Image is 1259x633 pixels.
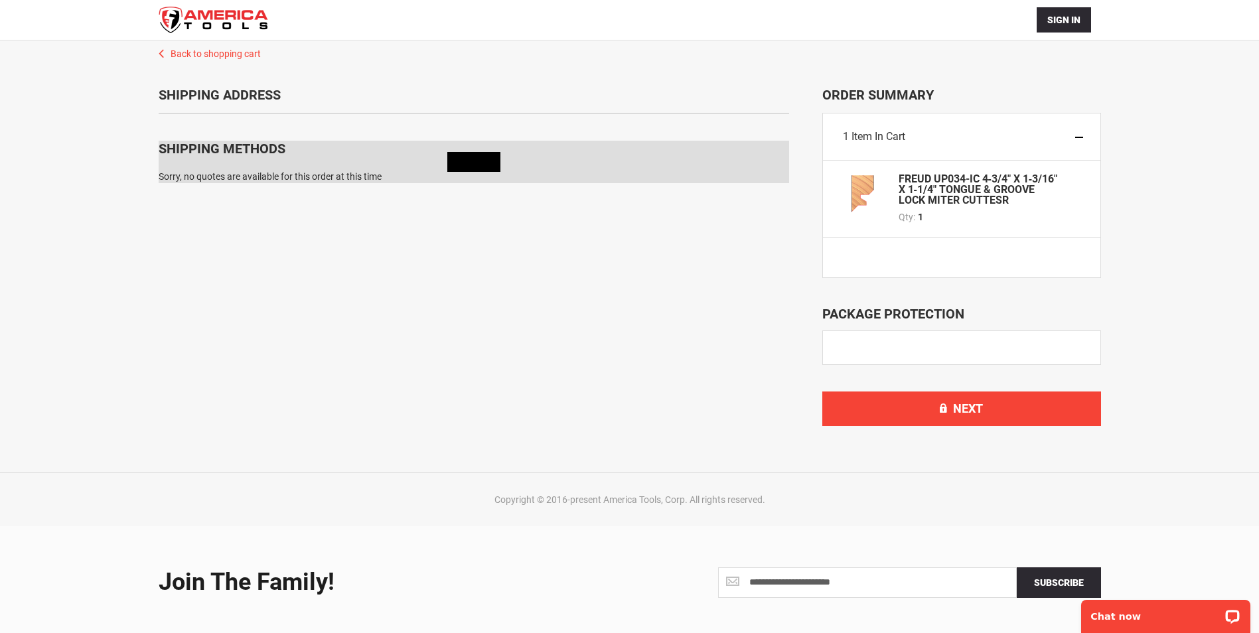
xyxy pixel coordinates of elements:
[1037,7,1091,33] button: Sign In
[159,7,268,33] a: store logo
[447,152,500,172] img: Loading...
[822,87,1101,103] span: Order Summary
[159,87,789,103] div: Shipping Address
[145,40,1114,60] a: Back to shopping cart
[918,210,923,224] span: 1
[822,305,1101,324] div: Package Protection
[822,391,1101,426] button: Next
[159,7,268,33] img: America Tools
[155,493,1104,506] div: Copyright © 2016-present America Tools, Corp. All rights reserved.
[1047,15,1080,25] span: Sign In
[852,130,905,143] span: Item in Cart
[1073,591,1259,633] iframe: LiveChat chat widget
[899,212,913,222] span: Qty
[1034,577,1084,588] span: Subscribe
[953,401,983,415] span: Next
[1017,567,1101,598] button: Subscribe
[899,174,1064,206] strong: FREUD UP034-IC 4‑3/4" X 1‑3/16" X 1‑1/4" TONGUE & GROOVE LOCK MITER CUTTESR
[843,130,849,143] span: 1
[159,569,620,596] div: Join the Family!
[843,174,883,214] img: FREUD UP034-IC 4‑3/4" X 1‑3/16" X 1‑1/4" TONGUE & GROOVE LOCK MITER CUTTESR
